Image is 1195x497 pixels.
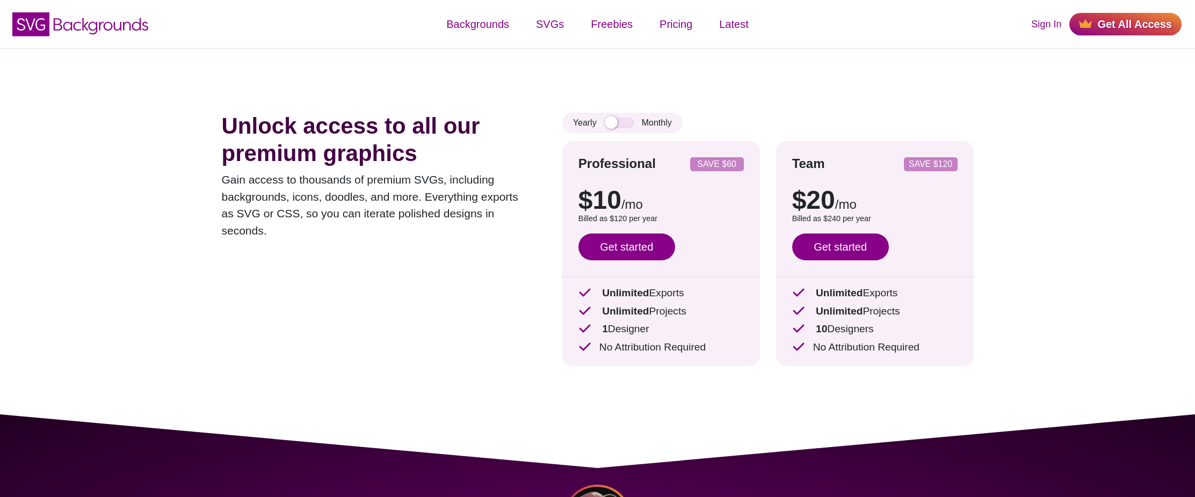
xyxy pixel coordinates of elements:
[562,113,683,133] div: Yearly Monthly
[792,187,958,213] p: $20
[621,197,643,211] span: /mo
[578,213,744,225] p: Billed as $120 per year
[433,8,523,40] a: Backgrounds
[602,287,649,298] strong: Unlimited
[792,286,958,301] p: Exports
[602,305,649,317] strong: Unlimited
[523,8,577,40] a: SVGs
[578,340,744,355] p: No Attribution Required
[792,213,958,225] p: Billed as $240 per year
[578,233,675,260] a: Get started
[792,156,825,171] strong: Team
[578,304,744,319] p: Projects
[578,286,744,301] p: Exports
[578,321,744,337] p: Designer
[792,304,958,319] p: Projects
[792,321,958,337] p: Designers
[706,8,762,40] a: Latest
[816,305,863,317] strong: Unlimited
[578,156,656,171] strong: Professional
[222,113,530,167] h1: Unlock access to all our premium graphics
[577,8,646,40] a: Freebies
[835,197,857,211] span: /mo
[602,323,608,334] strong: 1
[816,323,827,334] strong: 10
[222,171,530,239] p: Gain access to thousands of premium SVGs, including backgrounds, icons, doodles, and more. Everyt...
[816,287,863,298] strong: Unlimited
[646,8,706,40] a: Pricing
[694,160,740,169] p: SAVE $60
[1069,13,1182,35] a: Get All Access
[908,160,953,169] p: SAVE $120
[792,233,889,260] a: Get started
[578,187,744,213] p: $10
[792,340,958,355] p: No Attribution Required
[1031,17,1061,32] a: Sign In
